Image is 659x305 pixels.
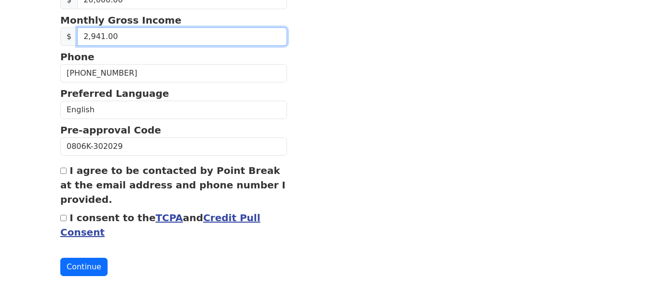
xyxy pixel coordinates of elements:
label: I consent to the and [60,212,261,238]
label: I agree to be contacted by Point Break at the email address and phone number I provided. [60,165,286,205]
button: Continue [60,258,108,276]
strong: Pre-approval Code [60,124,161,136]
input: Phone [60,64,287,82]
a: TCPA [155,212,183,224]
strong: Preferred Language [60,88,169,99]
input: Monthly Gross Income [77,27,287,46]
span: $ [60,27,78,46]
input: Pre-approval Code [60,137,287,156]
p: Monthly Gross Income [60,13,287,27]
strong: Phone [60,51,94,63]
